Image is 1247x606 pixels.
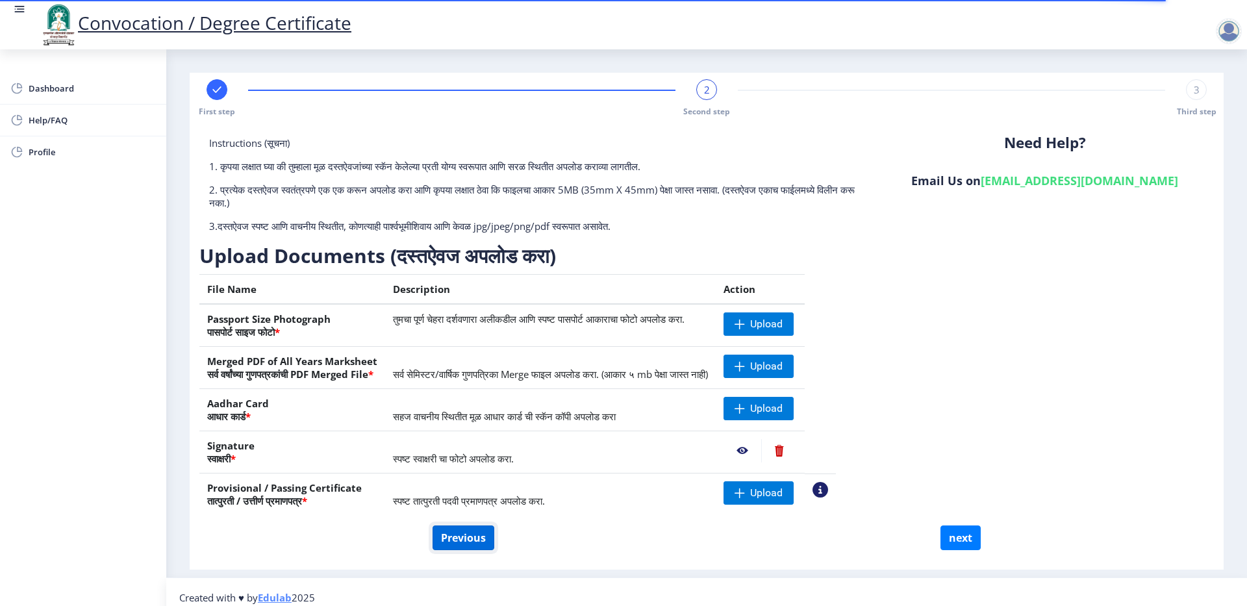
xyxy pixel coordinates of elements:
span: Created with ♥ by 2025 [179,591,315,604]
p: 2. प्रत्येक दस्तऐवज स्वतंत्रपणे एक एक करून अपलोड करा आणि कृपया लक्षात ठेवा कि फाइलचा आकार 5MB (35... [209,183,866,209]
img: logo [39,3,78,47]
b: Need Help? [1004,133,1086,153]
nb-action: View File [724,439,761,462]
nb-action: View Sample PDC [812,482,828,498]
span: Third step [1177,106,1216,117]
th: Merged PDF of All Years Marksheet सर्व वर्षांच्या गुणपत्रकांची PDF Merged File [199,347,385,389]
button: Previous [433,525,494,550]
span: Upload [750,486,783,499]
th: Provisional / Passing Certificate तात्पुरती / उत्तीर्ण प्रमाणपत्र [199,473,385,516]
button: next [940,525,981,550]
span: Profile [29,144,156,160]
th: Action [716,275,805,305]
span: Upload [750,360,783,373]
span: Upload [750,402,783,415]
h3: Upload Documents (दस्तऐवज अपलोड करा) [199,243,836,269]
span: सर्व सेमिस्टर/वार्षिक गुणपत्रिका Merge फाइल अपलोड करा. (आकार ५ mb पेक्षा जास्त नाही) [393,368,708,381]
span: स्पष्ट तात्पुरती पदवी प्रमाणपत्र अपलोड करा. [393,494,545,507]
a: Edulab [258,591,292,604]
nb-action: Delete File [761,439,797,462]
a: Convocation / Degree Certificate [39,10,351,35]
th: Aadhar Card आधार कार्ड [199,389,385,431]
span: सहज वाचनीय स्थितीत मूळ आधार कार्ड ची स्कॅन कॉपी अपलोड करा [393,410,616,423]
p: 3.दस्तऐवज स्पष्ट आणि वाचनीय स्थितीत, कोणत्याही पार्श्वभूमीशिवाय आणि केवळ jpg/jpeg/png/pdf स्वरूपा... [209,220,866,233]
span: Second step [683,106,730,117]
th: Signature स्वाक्षरी [199,431,385,473]
th: Description [385,275,716,305]
span: Upload [750,318,783,331]
p: 1. कृपया लक्षात घ्या की तुम्हाला मूळ दस्तऐवजांच्या स्कॅन केलेल्या प्रती योग्य स्वरूपात आणि सरळ स्... [209,160,866,173]
span: First step [199,106,235,117]
span: Instructions (सूचना) [209,136,290,149]
td: तुमचा पूर्ण चेहरा दर्शवणारा अलीकडील आणि स्पष्ट पासपोर्ट आकाराचा फोटो अपलोड करा. [385,304,716,347]
span: Help/FAQ [29,112,156,128]
span: स्पष्ट स्वाक्षरी चा फोटो अपलोड करा. [393,452,514,465]
a: [EMAIL_ADDRESS][DOMAIN_NAME] [981,173,1178,188]
span: Dashboard [29,81,156,96]
th: File Name [199,275,385,305]
span: 3 [1194,83,1200,96]
h6: Email Us on [885,173,1204,188]
th: Passport Size Photograph पासपोर्ट साइज फोटो [199,304,385,347]
span: 2 [704,83,710,96]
